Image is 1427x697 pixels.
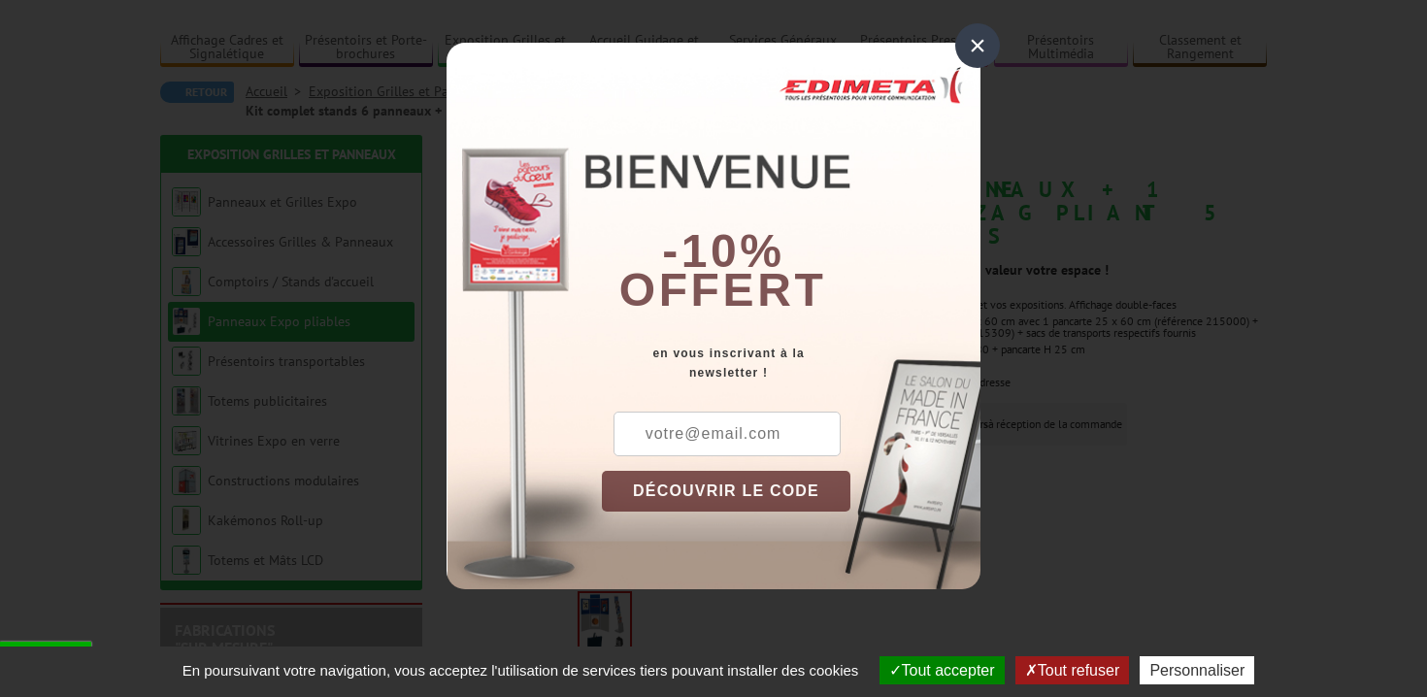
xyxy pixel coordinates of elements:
button: Tout accepter [879,656,1005,684]
button: Tout refuser [1015,656,1129,684]
div: × [955,23,1000,68]
button: Personnaliser (fenêtre modale) [1140,656,1254,684]
font: offert [619,264,827,315]
span: En poursuivant votre navigation, vous acceptez l'utilisation de services tiers pouvant installer ... [173,662,869,679]
div: en vous inscrivant à la newsletter ! [602,344,980,382]
input: votre@email.com [614,412,841,456]
b: -10% [662,225,784,277]
button: DÉCOUVRIR LE CODE [602,471,850,512]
